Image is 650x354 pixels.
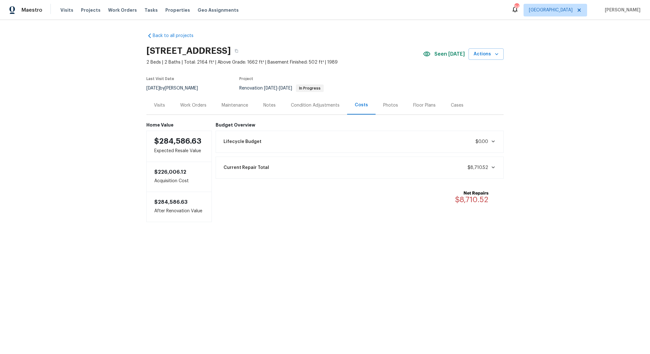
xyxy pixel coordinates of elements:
[383,102,398,109] div: Photos
[224,165,269,171] span: Current Repair Total
[146,131,212,162] div: Expected Resale Value
[455,190,488,196] b: Net Repairs
[291,102,340,109] div: Condition Adjustments
[180,102,206,109] div: Work Orders
[297,86,323,90] span: In Progress
[239,86,324,90] span: Renovation
[264,86,292,90] span: -
[434,51,465,57] span: Seen [DATE]
[264,86,277,90] span: [DATE]
[263,102,276,109] div: Notes
[165,7,190,13] span: Properties
[146,192,212,222] div: After Renovation Value
[21,7,42,13] span: Maestro
[355,102,368,108] div: Costs
[451,102,463,109] div: Cases
[154,137,201,145] span: $284,586.63
[413,102,436,109] div: Floor Plans
[108,7,137,13] span: Work Orders
[474,50,499,58] span: Actions
[198,7,239,13] span: Geo Assignments
[146,77,174,81] span: Last Visit Date
[224,139,261,145] span: Lifecycle Budget
[469,48,504,60] button: Actions
[455,196,488,203] span: $8,710.52
[154,200,187,205] span: $284,586.63
[529,7,573,13] span: [GEOGRAPHIC_DATA]
[146,86,160,90] span: [DATE]
[146,84,205,92] div: by [PERSON_NAME]
[146,33,207,39] a: Back to all projects
[144,8,158,12] span: Tasks
[146,48,231,54] h2: [STREET_ADDRESS]
[222,102,248,109] div: Maintenance
[475,140,488,144] span: $0.00
[60,7,73,13] span: Visits
[146,162,212,192] div: Acquisition Cost
[146,59,423,65] span: 2 Beds | 2 Baths | Total: 2164 ft² | Above Grade: 1662 ft² | Basement Finished: 502 ft² | 1989
[146,122,212,127] h6: Home Value
[231,45,242,57] button: Copy Address
[154,102,165,109] div: Visits
[468,165,488,170] span: $8,710.52
[602,7,641,13] span: [PERSON_NAME]
[81,7,101,13] span: Projects
[216,122,504,127] h6: Budget Overview
[239,77,253,81] span: Project
[279,86,292,90] span: [DATE]
[514,4,519,10] div: 94
[154,170,186,175] span: $226,006.12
